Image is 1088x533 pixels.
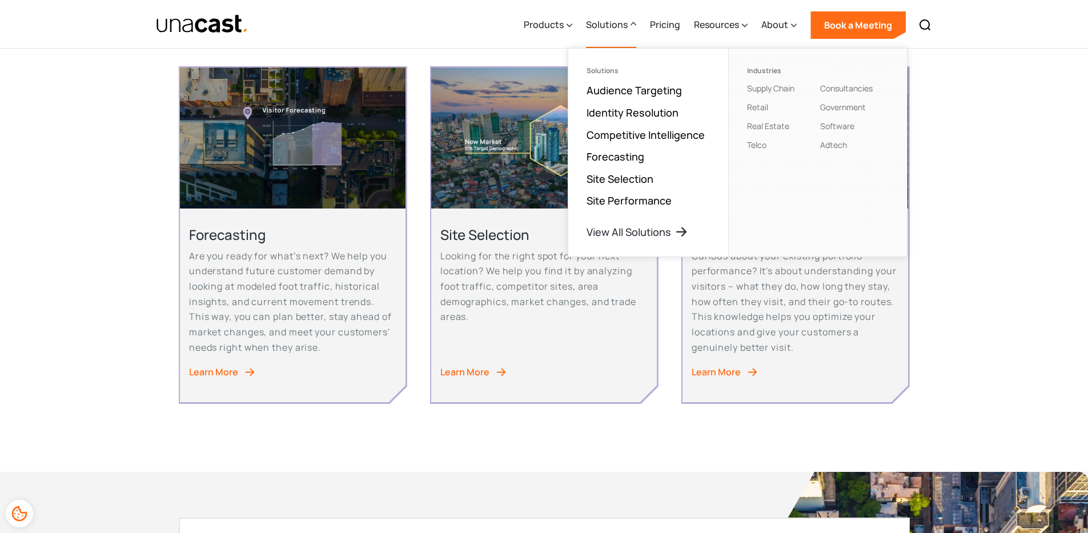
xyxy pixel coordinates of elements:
a: Pricing [650,2,680,49]
p: Curious about your existing portfolio performance? It's about understanding your visitors – what ... [692,249,899,355]
a: Government [820,102,866,113]
img: Unacast text logo [156,14,249,34]
div: Cookie Preferences [6,500,33,527]
a: Identity Resolution [587,106,679,119]
a: Forecasting [587,150,644,163]
div: Solutions [587,67,710,75]
a: Competitive Intelligence [587,128,705,142]
h2: Site Selection [440,226,648,243]
a: Software [820,121,854,131]
a: Site Selection [587,172,653,186]
a: Audience Targeting [587,83,682,97]
a: Book a Meeting [810,11,906,39]
a: Site Performance [587,194,672,207]
a: Retail [747,102,768,113]
div: Solutions [586,2,636,49]
a: View All Solutions [587,225,688,239]
img: Search icon [918,18,932,32]
p: Are you ready for what’s next? We help you understand future customer demand by looking at modele... [189,249,396,355]
a: Real Estate [747,121,789,131]
p: Looking for the right spot for your next location? We help you find it by analyzing foot traffic,... [440,249,648,325]
div: Resources [694,18,739,31]
a: Consultancies [820,83,873,94]
a: Telco [747,139,766,150]
div: Products [524,2,572,49]
div: Industries [747,67,816,75]
a: Learn More [440,364,648,380]
a: Learn More [692,364,899,380]
div: Learn More [440,364,489,380]
div: Learn More [189,364,238,380]
div: Learn More [692,364,741,380]
a: Learn More [189,364,396,380]
h2: Forecasting [189,226,396,243]
nav: Solutions [568,48,908,257]
div: About [761,18,788,31]
a: Supply Chain [747,83,794,94]
div: Solutions [586,18,628,31]
a: home [156,14,249,34]
div: Products [524,18,564,31]
a: Adtech [820,139,847,150]
div: Resources [694,2,748,49]
div: About [761,2,797,49]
